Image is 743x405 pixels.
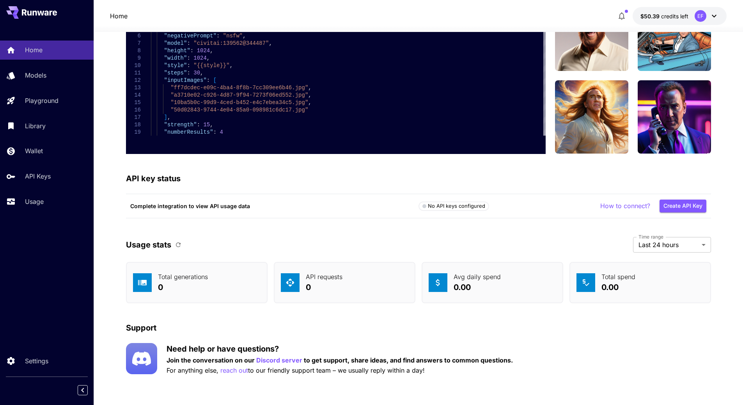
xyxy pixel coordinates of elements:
span: "strength" [164,122,197,128]
span: : [197,122,200,128]
span: 30 [193,70,200,76]
span: credits left [661,13,688,19]
button: How to connect? [600,201,650,211]
span: , [308,92,311,98]
span: : [187,55,190,61]
a: Home [110,11,128,21]
span: "numberResults" [164,129,213,135]
span: 15 [203,122,210,128]
p: Playground [25,96,59,105]
span: , [210,122,213,128]
span: "50d02843-9744-4e04-85a0-098981c6dc17.jpg" [170,107,308,113]
p: Support [126,322,156,334]
div: 17 [126,114,141,121]
span: "a3710e02-c926-4d87-9f94-7273f06ed552.jpg" [170,92,308,98]
span: "height" [164,48,190,54]
div: 18 [126,121,141,129]
p: Library [25,121,46,131]
span: , [206,55,209,61]
p: Total spend [601,272,635,281]
div: No API keys configured [422,202,486,210]
div: 11 [126,69,141,77]
span: 1024 [193,55,207,61]
span: : [206,77,209,83]
span: , [308,99,311,106]
p: Home [25,45,43,55]
div: Collapse sidebar [83,383,94,397]
span: "negativePrompt" [164,33,216,39]
span: , [210,48,213,54]
span: : [187,70,190,76]
span: : [216,33,220,39]
p: API requests [306,272,342,281]
button: Create API Key [660,200,706,212]
span: : [190,48,193,54]
p: Need help or have questions? [167,343,513,355]
div: EF [695,10,706,22]
button: reach out [220,366,248,375]
div: 9 [126,55,141,62]
span: "model" [164,40,187,46]
div: 13 [126,84,141,92]
span: "style" [164,62,187,69]
span: "10ba5b0c-99d9-4ced-b452-e4c7ebea34c5.jpg" [170,99,308,106]
div: 6 [126,32,141,40]
button: Discord server [256,355,302,365]
p: 0.00 [454,281,501,293]
div: 16 [126,106,141,114]
span: , [167,114,170,120]
p: 0.00 [601,281,635,293]
p: Join the conversation on our to get support, share ideas, and find answers to common questions. [167,355,513,365]
span: Last 24 hours [638,240,699,249]
p: 0 [306,281,342,293]
span: , [229,62,232,69]
div: 12 [126,77,141,84]
p: Avg daily spend [454,272,501,281]
p: Usage stats [126,239,171,251]
div: 14 [126,92,141,99]
span: , [308,85,311,91]
p: Usage [25,197,44,206]
span: : [187,62,190,69]
span: "{{style}}" [193,62,229,69]
nav: breadcrumb [110,11,128,21]
span: 4 [220,129,223,135]
span: [ [213,77,216,83]
span: "ff7dcdec-e09c-4ba4-8f8b-7cc309ee6b46.jpg" [170,85,308,91]
div: 10 [126,62,141,69]
span: $50.39 [640,13,661,19]
div: 19 [126,129,141,136]
p: Total generations [158,272,208,281]
span: , [243,33,246,39]
p: API Keys [25,172,51,181]
p: Complete integration to view API usage data [130,202,418,210]
span: "inputImages" [164,77,206,83]
p: API key status [126,173,181,184]
p: For anything else, to our friendly support team – we usually reply within a day! [167,366,513,375]
p: Wallet [25,146,43,156]
span: "nsfw" [223,33,242,39]
span: , [269,40,272,46]
p: 0 [158,281,208,293]
img: man rwre long hair, enjoying sun and wind` - Style: `Fantasy art [555,80,628,154]
span: : [213,129,216,135]
div: 15 [126,99,141,106]
span: "steps" [164,70,187,76]
div: 8 [126,47,141,55]
p: Settings [25,356,48,366]
div: 7 [126,40,141,47]
span: "width" [164,55,187,61]
div: $50.38814 [640,12,688,20]
button: Collapse sidebar [78,385,88,395]
span: 1024 [197,48,210,54]
img: closeup man rwre on the phone, wearing a suit [638,80,711,154]
button: $50.38814EF [633,7,727,25]
span: "civitai:139562@344487" [193,40,269,46]
span: ] [164,114,167,120]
